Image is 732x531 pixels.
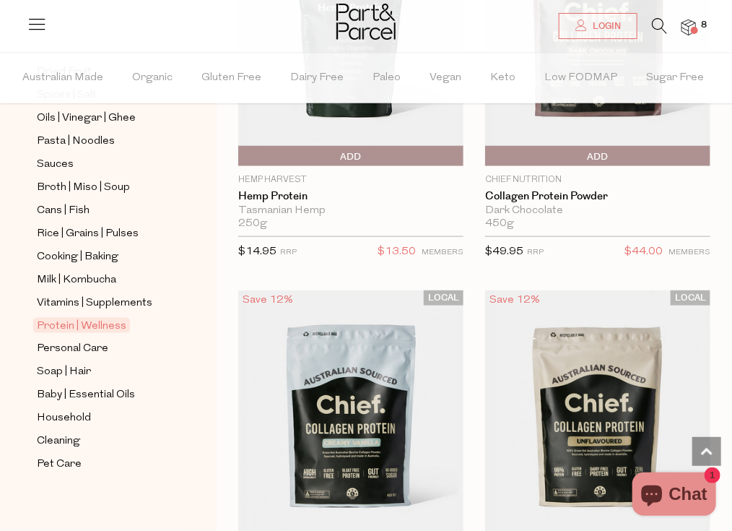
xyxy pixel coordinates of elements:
button: Add To Parcel [485,146,710,166]
a: Household [37,409,168,427]
span: 450g [485,217,514,230]
small: RRP [527,249,544,256]
a: Collagen Protein Powder [485,190,710,203]
span: Dairy Free [290,53,344,103]
span: Australian Made [22,53,103,103]
span: Personal Care [37,340,108,358]
a: Pet Care [37,455,168,473]
span: Milk | Kombucha [37,272,116,289]
span: Pet Care [37,456,82,473]
button: Add To Parcel [238,146,463,166]
img: Part&Parcel [336,4,396,40]
a: Hemp Protein [238,190,463,203]
a: Baby | Essential Oils [37,386,168,404]
a: Personal Care [37,340,168,358]
a: Cooking | Baking [37,248,168,266]
small: MEMBERS [668,249,710,256]
a: Broth | Miso | Soup [37,178,168,197]
span: Pasta | Noodles [37,133,115,150]
span: Protein | Wellness [33,318,130,333]
span: LOCAL [671,290,710,306]
span: LOCAL [424,290,463,306]
span: Login [589,20,621,33]
span: Sugar Free [646,53,704,103]
span: Paleo [372,53,401,103]
a: Sauces [37,155,168,173]
span: Organic [132,53,173,103]
small: MEMBERS [422,249,463,256]
small: RRP [280,249,297,256]
a: Milk | Kombucha [37,271,168,289]
div: Dark Chocolate [485,204,710,217]
a: Vitamins | Supplements [37,294,168,312]
span: Baby | Essential Oils [37,387,135,404]
div: Save 12% [238,290,297,310]
a: 8 [681,20,696,35]
span: Low FODMAP [544,53,617,103]
span: Keto [490,53,515,103]
inbox-online-store-chat: Shopify online store chat [628,472,720,519]
span: Soap | Hair [37,363,91,381]
a: Soap | Hair [37,363,168,381]
div: Tasmanian Hemp [238,204,463,217]
span: $13.50 [378,243,416,262]
span: 8 [697,19,710,32]
span: $14.95 [238,246,276,257]
span: Vitamins | Supplements [37,295,152,312]
span: Broth | Miso | Soup [37,179,130,197]
a: Login [559,13,637,39]
p: Chief Nutrition [485,173,710,186]
span: Rice | Grains | Pulses [37,225,139,243]
a: Protein | Wellness [37,317,168,334]
a: Rice | Grains | Pulses [37,225,168,243]
a: Pasta | Noodles [37,132,168,150]
a: Cans | Fish [37,202,168,220]
span: $44.00 [624,243,663,262]
a: Cleaning [37,432,168,450]
span: Sauces [37,156,74,173]
div: Save 12% [485,290,544,310]
span: Cleaning [37,433,80,450]
span: Gluten Free [201,53,261,103]
span: Oils | Vinegar | Ghee [37,110,136,127]
p: Hemp Harvest [238,173,463,186]
a: Oils | Vinegar | Ghee [37,109,168,127]
span: 250g [238,217,267,230]
span: Cans | Fish [37,202,90,220]
span: Cooking | Baking [37,249,118,266]
span: Vegan [430,53,461,103]
span: Household [37,410,91,427]
span: $49.95 [485,246,523,257]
